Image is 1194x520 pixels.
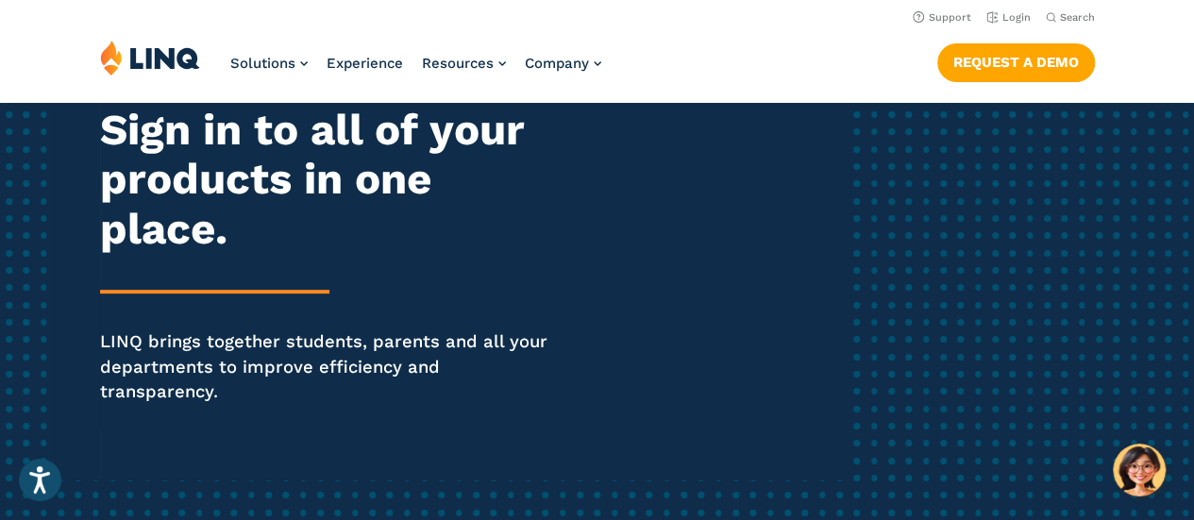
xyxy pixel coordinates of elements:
[230,55,295,72] span: Solutions
[937,43,1095,81] a: Request a Demo
[986,11,1031,24] a: Login
[230,55,308,72] a: Solutions
[525,55,589,72] span: Company
[327,55,403,72] a: Experience
[937,40,1095,81] nav: Button Navigation
[525,55,601,72] a: Company
[1113,444,1166,496] button: Hello, have a question? Let’s chat.
[1060,11,1095,24] span: Search
[422,55,494,72] span: Resources
[422,55,506,72] a: Resources
[913,11,971,24] a: Support
[100,329,560,404] p: LINQ brings together students, parents and all your departments to improve efficiency and transpa...
[100,40,200,75] img: LINQ | K‑12 Software
[230,40,601,102] nav: Primary Navigation
[1046,10,1095,25] button: Open Search Bar
[100,106,560,255] h2: Sign in to all of your products in one place.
